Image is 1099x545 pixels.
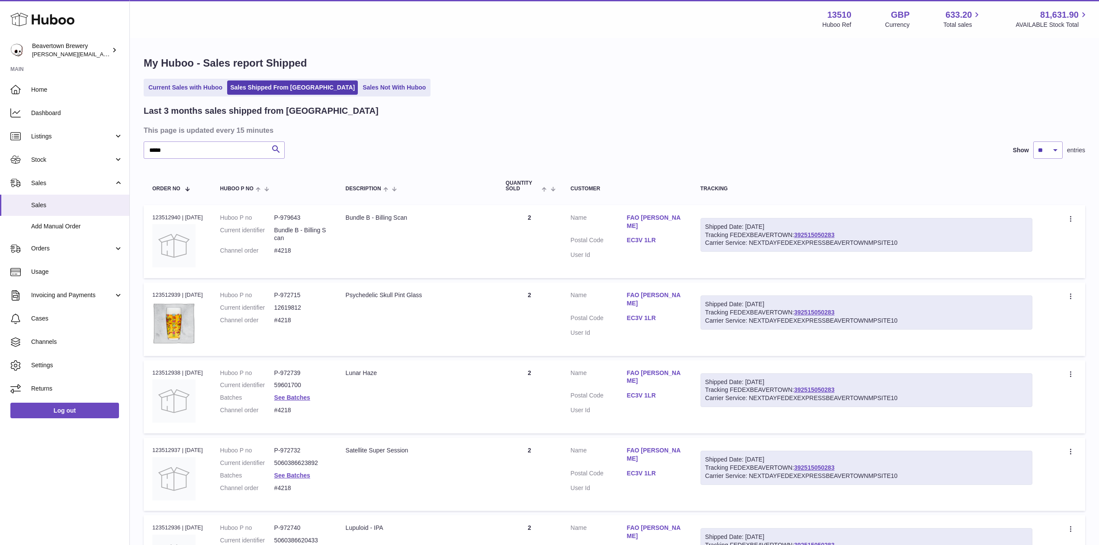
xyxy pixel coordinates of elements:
span: Home [31,86,123,94]
td: 2 [497,205,562,278]
div: Carrier Service: NEXTDAYFEDEXEXPRESSBEAVERTOWNMPSITE10 [705,317,1028,325]
a: Sales Not With Huboo [360,80,429,95]
span: Stock [31,156,114,164]
a: FAO [PERSON_NAME] [627,369,683,385]
dt: User Id [571,406,627,414]
a: 392515050283 [794,464,834,471]
a: FAO [PERSON_NAME] [627,446,683,463]
span: Huboo P no [220,186,254,192]
dt: Current identifier [220,304,274,312]
div: Currency [885,21,910,29]
dd: 12619812 [274,304,328,312]
span: Channels [31,338,123,346]
dd: P-972740 [274,524,328,532]
dt: Postal Code [571,314,627,324]
span: Dashboard [31,109,123,117]
div: Psychedelic Skull Pint Glass [346,291,488,299]
dd: P-972732 [274,446,328,455]
dt: Channel order [220,406,274,414]
dd: 59601700 [274,381,328,389]
dt: Postal Code [571,391,627,402]
dt: User Id [571,251,627,259]
span: Order No [152,186,180,192]
div: Tracking FEDEXBEAVERTOWN: [701,373,1032,407]
span: Sales [31,201,123,209]
div: Shipped Date: [DATE] [705,455,1028,464]
a: 81,631.90 AVAILABLE Stock Total [1015,9,1089,29]
img: no-photo.jpg [152,457,196,500]
div: 123512936 | [DATE] [152,524,203,532]
img: beavertown-brewery-psychedlic-pint-glass_36326ebd-29c0-4cac-9570-52cf9d517ba4.png [152,302,196,345]
strong: GBP [891,9,909,21]
dd: P-972739 [274,369,328,377]
dt: Name [571,524,627,542]
dt: Current identifier [220,381,274,389]
span: AVAILABLE Stock Total [1015,21,1089,29]
a: Sales Shipped From [GEOGRAPHIC_DATA] [227,80,358,95]
div: Carrier Service: NEXTDAYFEDEXEXPRESSBEAVERTOWNMPSITE10 [705,394,1028,402]
span: [PERSON_NAME][EMAIL_ADDRESS][PERSON_NAME][DOMAIN_NAME] [32,51,220,58]
div: 123512940 | [DATE] [152,214,203,221]
h1: My Huboo - Sales report Shipped [144,56,1085,70]
span: Total sales [943,21,982,29]
dt: Name [571,214,627,232]
dt: Channel order [220,247,274,255]
div: Tracking FEDEXBEAVERTOWN: [701,451,1032,485]
div: Tracking FEDEXBEAVERTOWN: [701,218,1032,252]
div: Tracking [701,186,1032,192]
div: 123512937 | [DATE] [152,446,203,454]
div: Lupuloid - IPA [346,524,488,532]
div: Carrier Service: NEXTDAYFEDEXEXPRESSBEAVERTOWNMPSITE10 [705,239,1028,247]
dt: Current identifier [220,226,274,243]
div: 123512938 | [DATE] [152,369,203,377]
dt: Huboo P no [220,446,274,455]
dd: #4218 [274,316,328,324]
div: Lunar Haze [346,369,488,377]
div: Bundle B - Billing Scan [346,214,488,222]
a: 633.20 Total sales [943,9,982,29]
dd: P-979643 [274,214,328,222]
span: entries [1067,146,1085,154]
a: 392515050283 [794,386,834,393]
div: Tracking FEDEXBEAVERTOWN: [701,295,1032,330]
dd: Bundle B - Billing Scan [274,226,328,243]
a: EC3V 1LR [627,469,683,478]
dt: Name [571,369,627,388]
a: EC3V 1LR [627,391,683,400]
a: EC3V 1LR [627,314,683,322]
dd: 5060386620433 [274,536,328,545]
label: Show [1013,146,1029,154]
dt: Postal Code [571,236,627,247]
dt: Name [571,291,627,310]
span: 633.20 [945,9,972,21]
div: Carrier Service: NEXTDAYFEDEXEXPRESSBEAVERTOWNMPSITE10 [705,472,1028,480]
dt: Current identifier [220,536,274,545]
span: Quantity Sold [506,180,540,192]
dt: Huboo P no [220,524,274,532]
dt: User Id [571,484,627,492]
td: 2 [497,438,562,511]
a: FAO [PERSON_NAME] [627,291,683,308]
a: Log out [10,403,119,418]
div: Shipped Date: [DATE] [705,533,1028,541]
img: no-photo.jpg [152,224,196,267]
h3: This page is updated every 15 minutes [144,125,1083,135]
h2: Last 3 months sales shipped from [GEOGRAPHIC_DATA] [144,105,379,117]
a: EC3V 1LR [627,236,683,244]
div: Beavertown Brewery [32,42,110,58]
dt: Huboo P no [220,214,274,222]
a: See Batches [274,394,310,401]
div: Shipped Date: [DATE] [705,378,1028,386]
div: Huboo Ref [823,21,852,29]
dt: Batches [220,471,274,480]
div: Shipped Date: [DATE] [705,300,1028,308]
a: FAO [PERSON_NAME] [627,524,683,540]
strong: 13510 [827,9,852,21]
span: Usage [31,268,123,276]
dt: Current identifier [220,459,274,467]
dt: Postal Code [571,469,627,480]
div: 123512939 | [DATE] [152,291,203,299]
span: Orders [31,244,114,253]
dt: Huboo P no [220,291,274,299]
dt: Name [571,446,627,465]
